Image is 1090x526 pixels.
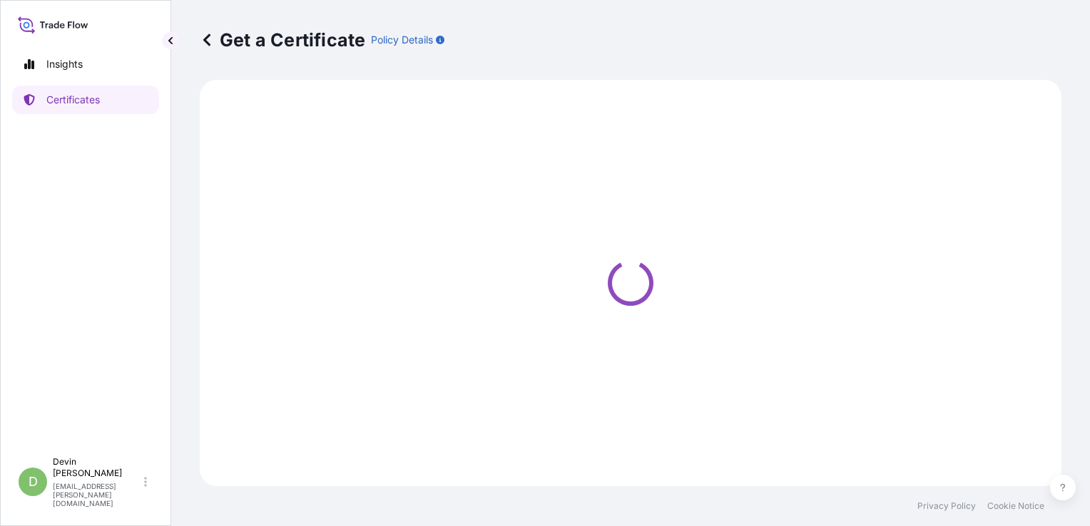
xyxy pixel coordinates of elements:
[46,57,83,71] p: Insights
[208,88,1053,478] div: Loading
[29,475,38,489] span: D
[12,50,159,78] a: Insights
[917,500,976,512] a: Privacy Policy
[46,93,100,107] p: Certificates
[53,456,141,479] p: Devin [PERSON_NAME]
[53,482,141,507] p: [EMAIL_ADDRESS][PERSON_NAME][DOMAIN_NAME]
[200,29,365,51] p: Get a Certificate
[12,86,159,114] a: Certificates
[371,33,433,47] p: Policy Details
[987,500,1044,512] a: Cookie Notice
